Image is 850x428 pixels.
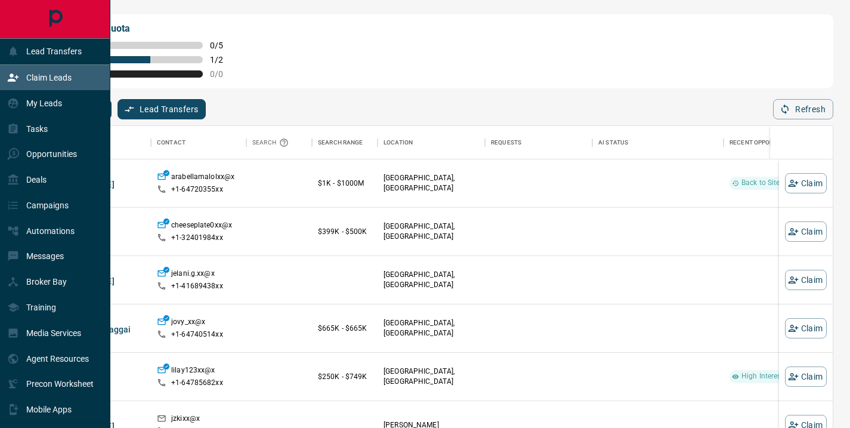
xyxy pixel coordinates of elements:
button: Refresh [773,99,833,119]
div: Search Range [312,126,378,159]
span: Back to Site [737,178,785,188]
p: [GEOGRAPHIC_DATA], [GEOGRAPHIC_DATA] [384,173,479,193]
p: $250K - $749K [318,371,372,382]
p: +1- 32401984xx [171,233,223,243]
p: +1- 64785682xx [171,378,223,388]
p: arabellamalolxx@x [171,172,234,184]
div: AI Status [592,126,724,159]
div: Requests [485,126,592,159]
span: 1 / 2 [210,55,236,64]
button: Claim [785,173,827,193]
p: $665K - $665K [318,323,372,334]
p: My Daily Quota [64,21,236,36]
div: Location [378,126,485,159]
button: Claim [785,221,827,242]
div: AI Status [598,126,628,159]
p: jzkixx@x [171,414,200,426]
span: 0 / 0 [210,69,236,79]
div: Name [44,126,151,159]
p: lilay123xx@x [171,365,215,378]
p: [GEOGRAPHIC_DATA], [GEOGRAPHIC_DATA] [384,318,479,338]
button: Lead Transfers [118,99,206,119]
p: [GEOGRAPHIC_DATA], [GEOGRAPHIC_DATA] [384,221,479,242]
div: Search [252,126,292,159]
p: $399K - $500K [318,226,372,237]
p: [GEOGRAPHIC_DATA], [GEOGRAPHIC_DATA] [384,270,479,290]
p: jovy_xx@x [171,317,205,330]
button: Claim [785,367,827,387]
span: 0 / 5 [210,41,236,50]
p: +1- 64740514xx [171,330,223,340]
button: Claim [785,318,827,338]
p: +1- 64720355xx [171,184,223,195]
p: [GEOGRAPHIC_DATA], [GEOGRAPHIC_DATA] [384,367,479,387]
div: Requests [491,126,521,159]
div: Search Range [318,126,363,159]
p: $1K - $1000M [318,178,372,189]
span: High Interest [737,371,789,381]
button: Claim [785,270,827,290]
p: cheeseplate0xx@x [171,220,232,233]
p: jelani.g.xx@x [171,269,215,281]
div: Contact [157,126,186,159]
p: +1- 41689438xx [171,281,223,291]
div: Location [384,126,413,159]
div: Contact [151,126,246,159]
